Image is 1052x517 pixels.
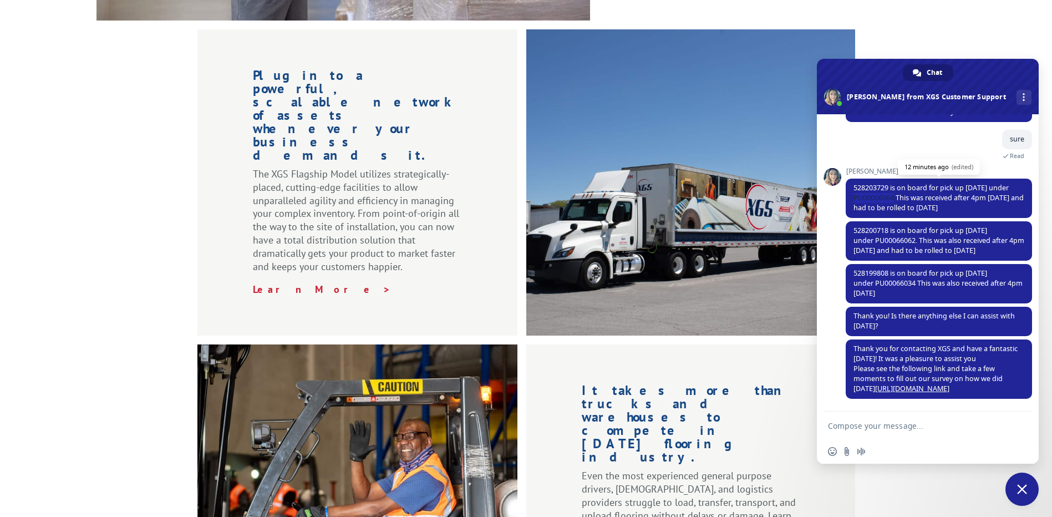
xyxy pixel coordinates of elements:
p: The XGS Flagship Model utilizes strategically-placed, cutting-edge facilities to allow unparallel... [253,168,462,283]
h1: Plug into a powerful, scalable network of assets whenever your business demands it. [253,69,462,168]
span: 528199808 is on board for pick up [DATE] under PU00066034 This was also received after 4pm [DATE] [853,268,1023,298]
span: Audio message [857,447,866,456]
span: Chat [927,64,942,81]
textarea: Compose your message... [828,421,1003,431]
span: Thank you for contacting XGS and have a fantastic [DATE]! It was a pleasure to assist you Please ... [853,344,1018,393]
a: [URL][DOMAIN_NAME] [875,384,949,393]
div: Close chat [1005,473,1039,506]
span: Send a file [842,447,851,456]
span: sure [1010,134,1024,144]
a: Learn More > [253,283,391,296]
span: 528200718 is on board for pick up [DATE] under PU00066062. This was also received after 4pm [DATE... [853,226,1024,255]
div: Chat [903,64,953,81]
span: 528203729 is on board for pick up [DATE] under PU00066064 This was received after 4pm [DATE] and ... [853,183,1024,212]
span: Insert an emoji [828,447,837,456]
span: Read [1010,152,1024,160]
div: More channels [1017,90,1031,105]
span: [PERSON_NAME] [846,168,1032,175]
h1: It takes more than trucks and warehouses to compete in [DATE] flooring industry. [582,384,800,469]
span: Thank you! Is there anything else I can assist with [DATE]? [853,311,1015,331]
